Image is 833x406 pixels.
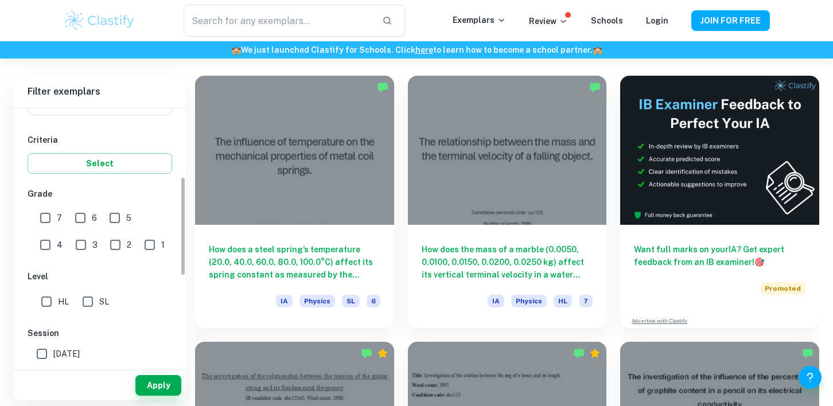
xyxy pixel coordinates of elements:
[589,81,601,93] img: Marked
[573,348,585,359] img: Marked
[361,348,372,359] img: Marked
[591,16,623,25] a: Schools
[453,14,506,26] p: Exemplars
[53,348,80,360] span: [DATE]
[802,348,813,359] img: Marked
[299,295,335,307] span: Physics
[529,15,568,28] p: Review
[2,44,831,56] h6: We just launched Clastify for Schools. Click to learn how to become a school partner.
[760,282,805,295] span: Promoted
[620,76,819,328] a: Want full marks on yourIA? Get expert feedback from an IB examiner!PromotedAdvertise with Clastify
[58,295,69,308] span: HL
[135,375,181,396] button: Apply
[579,295,593,307] span: 7
[554,295,572,307] span: HL
[28,270,172,283] h6: Level
[377,81,388,93] img: Marked
[589,348,601,359] div: Premium
[195,76,394,328] a: How does a steel spring’s temperature (20.0, 40.0, 60.0, 80.0, 100.0°C) affect its spring constan...
[99,295,109,308] span: SL
[57,212,62,224] span: 7
[28,134,172,146] h6: Criteria
[14,76,186,108] h6: Filter exemplars
[127,239,131,251] span: 2
[367,295,380,307] span: 6
[57,239,63,251] span: 4
[28,153,172,174] button: Select
[276,295,293,307] span: IA
[620,76,819,225] img: Thumbnail
[634,243,805,268] h6: Want full marks on your IA ? Get expert feedback from an IB examiner!
[63,9,136,32] img: Clastify logo
[754,257,764,267] span: 🎯
[231,45,241,54] span: 🏫
[415,45,433,54] a: here
[799,366,822,389] button: Help and Feedback
[632,317,687,325] a: Advertise with Clastify
[126,212,131,224] span: 5
[408,76,607,328] a: How does the mass of a marble (0.0050, 0.0100, 0.0150, 0.0200, 0.0250 kg) affect its vertical ter...
[342,295,360,307] span: SL
[646,16,668,25] a: Login
[488,295,504,307] span: IA
[377,348,388,359] div: Premium
[691,10,770,31] button: JOIN FOR FREE
[28,327,172,339] h6: Session
[422,243,593,281] h6: How does the mass of a marble (0.0050, 0.0100, 0.0150, 0.0200, 0.0250 kg) affect its vertical ter...
[209,243,380,281] h6: How does a steel spring’s temperature (20.0, 40.0, 60.0, 80.0, 100.0°C) affect its spring constan...
[161,239,165,251] span: 1
[511,295,547,307] span: Physics
[92,212,97,224] span: 6
[92,239,98,251] span: 3
[28,188,172,200] h6: Grade
[593,45,602,54] span: 🏫
[184,5,373,37] input: Search for any exemplars...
